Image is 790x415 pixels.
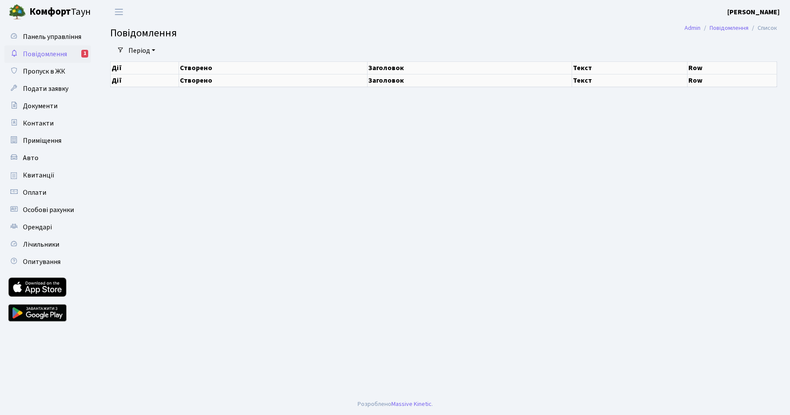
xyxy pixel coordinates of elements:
span: Панель управління [23,32,81,42]
a: Подати заявку [4,80,91,97]
a: Особові рахунки [4,201,91,219]
a: Орендарі [4,219,91,236]
span: Подати заявку [23,84,68,93]
th: Row [688,61,777,74]
span: Орендарі [23,222,52,232]
a: Повідомлення1 [4,45,91,63]
nav: breadcrumb [672,19,790,37]
span: Контакти [23,119,54,128]
span: Документи [23,101,58,111]
th: Дії [111,74,179,87]
div: Розроблено . [358,399,433,409]
button: Переключити навігацію [108,5,130,19]
span: Повідомлення [23,49,67,59]
a: Admin [684,23,700,32]
div: 1 [81,50,88,58]
th: Текст [572,74,688,87]
a: Приміщення [4,132,91,149]
a: Квитанції [4,167,91,184]
span: Авто [23,153,38,163]
a: Панель управління [4,28,91,45]
th: Створено [179,74,367,87]
th: Заголовок [367,74,572,87]
span: Квитанції [23,171,54,180]
a: Документи [4,97,91,115]
span: Приміщення [23,136,61,145]
a: Оплати [4,184,91,201]
img: logo.png [9,3,26,21]
span: Пропуск в ЖК [23,67,65,76]
th: Текст [572,61,688,74]
a: Період [125,43,159,58]
th: Створено [179,61,367,74]
th: Row [688,74,777,87]
li: Список [748,23,777,33]
th: Заголовок [367,61,572,74]
a: Лічильники [4,236,91,253]
span: Особові рахунки [23,205,74,215]
th: Дії [111,61,179,74]
span: Повідомлення [110,26,177,41]
a: Massive Kinetic [391,399,432,409]
a: Контакти [4,115,91,132]
a: [PERSON_NAME] [727,7,780,17]
a: Повідомлення [710,23,748,32]
span: Таун [29,5,91,19]
a: Авто [4,149,91,167]
span: Оплати [23,188,46,197]
b: Комфорт [29,5,71,19]
span: Лічильники [23,240,59,249]
a: Опитування [4,253,91,270]
a: Пропуск в ЖК [4,63,91,80]
span: Опитування [23,257,61,267]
